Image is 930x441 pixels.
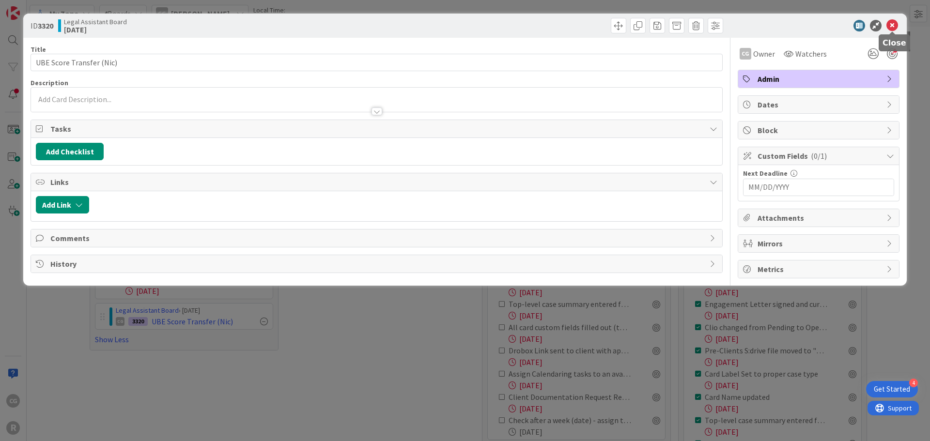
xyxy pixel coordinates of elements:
[866,381,918,397] div: Open Get Started checklist, remaining modules: 4
[874,384,910,394] div: Get Started
[811,151,827,161] span: ( 0/1 )
[20,1,44,13] span: Support
[883,38,906,47] h5: Close
[64,26,127,33] b: [DATE]
[31,20,53,31] span: ID
[758,99,882,110] span: Dates
[748,179,889,196] input: MM/DD/YYYY
[50,258,705,270] span: History
[758,263,882,275] span: Metrics
[758,150,882,162] span: Custom Fields
[36,196,89,213] button: Add Link
[758,124,882,136] span: Block
[31,45,46,54] label: Title
[758,212,882,224] span: Attachments
[753,48,775,60] span: Owner
[758,238,882,249] span: Mirrors
[38,21,53,30] b: 3320
[31,78,68,87] span: Description
[50,176,705,188] span: Links
[50,123,705,135] span: Tasks
[909,379,918,387] div: 4
[50,232,705,244] span: Comments
[795,48,827,60] span: Watchers
[36,143,104,160] button: Add Checklist
[64,18,127,26] span: Legal Assistant Board
[31,54,723,71] input: type card name here...
[743,170,894,177] div: Next Deadline
[758,73,882,85] span: Admin
[740,48,751,60] div: CG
